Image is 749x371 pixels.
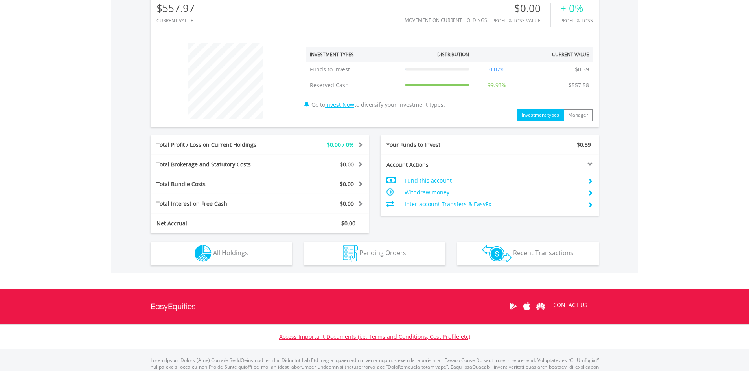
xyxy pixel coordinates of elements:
a: CONTACT US [548,294,593,316]
div: Distribution [437,51,469,58]
div: Profit & Loss Value [492,18,550,23]
td: $557.58 [565,77,593,93]
a: Invest Now [325,101,354,108]
a: Apple [520,294,534,318]
span: Recent Transactions [513,249,574,257]
img: transactions-zar-wht.png [482,245,512,262]
img: pending_instructions-wht.png [343,245,358,262]
span: All Holdings [213,249,248,257]
div: Total Bundle Costs [151,180,278,188]
a: Huawei [534,294,548,318]
div: Net Accrual [151,219,278,227]
th: Investment Types [306,47,401,62]
a: Google Play [506,294,520,318]
a: Access Important Documents (i.e. Terms and Conditions, Cost Profile etc) [279,333,470,340]
button: All Holdings [151,242,292,265]
div: + 0% [560,3,593,14]
button: Pending Orders [304,242,445,265]
div: $0.00 [492,3,550,14]
span: $0.00 [341,219,355,227]
span: $0.00 [340,180,354,188]
div: Movement on Current Holdings: [405,18,488,23]
div: Go to to diversify your investment types. [300,39,599,121]
div: Profit & Loss [560,18,593,23]
td: 0.07% [473,62,521,77]
div: Account Actions [381,161,490,169]
td: $0.39 [571,62,593,77]
td: Funds to Invest [306,62,401,77]
td: 99.93% [473,77,521,93]
div: Total Brokerage and Statutory Costs [151,161,278,168]
span: $0.39 [577,141,591,148]
td: Fund this account [405,175,581,186]
span: $0.00 / 0% [327,141,354,148]
button: Investment types [517,109,564,121]
div: Your Funds to Invest [381,141,490,149]
td: Reserved Cash [306,77,401,93]
div: Total Interest on Free Cash [151,200,278,208]
td: Inter-account Transfers & EasyFx [405,198,581,210]
button: Manager [563,109,593,121]
button: Recent Transactions [457,242,599,265]
td: Withdraw money [405,186,581,198]
span: Pending Orders [359,249,406,257]
div: CURRENT VALUE [156,18,195,23]
th: Current Value [521,47,593,62]
div: Total Profit / Loss on Current Holdings [151,141,278,149]
div: $557.97 [156,3,195,14]
a: EasyEquities [151,289,196,324]
span: $0.00 [340,161,354,168]
img: holdings-wht.png [195,245,212,262]
span: $0.00 [340,200,354,207]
